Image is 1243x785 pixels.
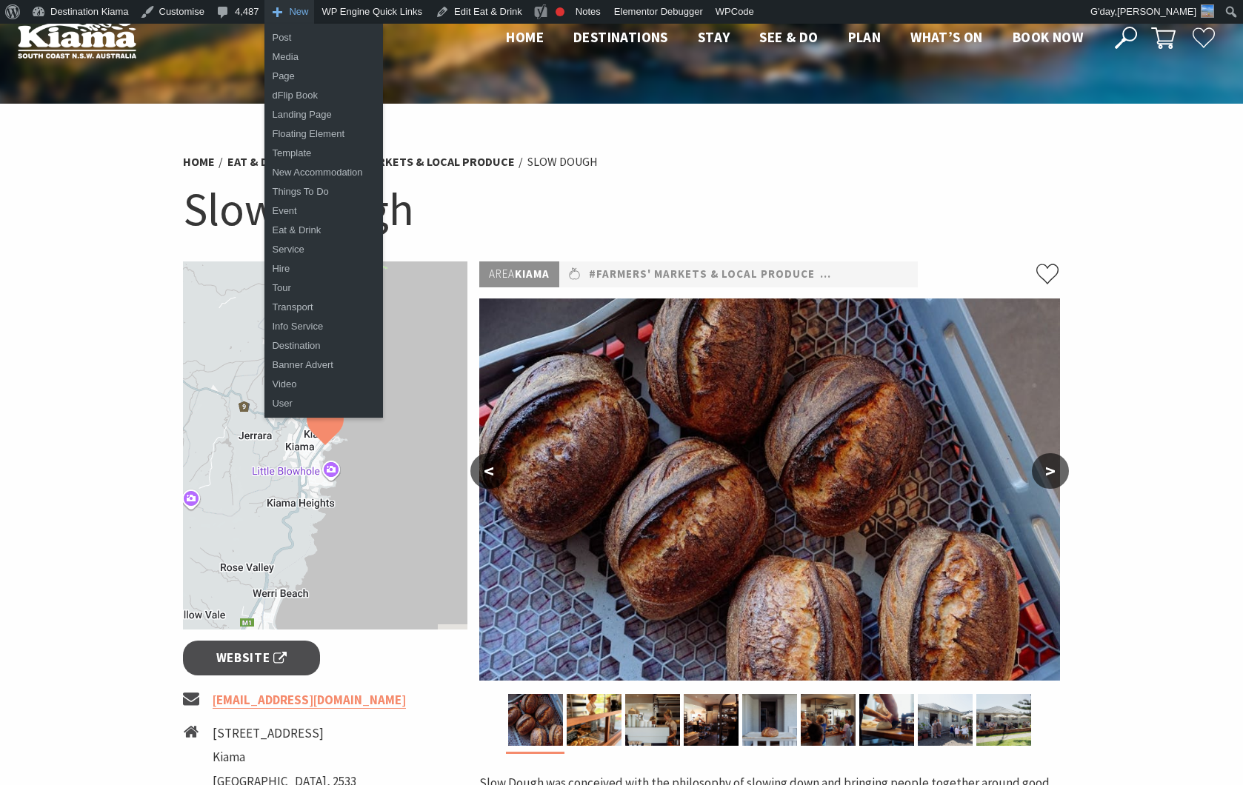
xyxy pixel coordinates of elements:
[742,694,797,746] img: Sour Dough Loaf
[573,28,668,46] span: Destinations
[1201,4,1214,18] img: 3-150x150.jpg
[264,86,383,105] a: dFlip Book
[264,394,383,413] a: User
[264,375,383,394] a: Video
[213,724,356,744] li: [STREET_ADDRESS]
[213,747,356,767] li: Kiama
[264,124,383,144] a: Floating Element
[183,179,1060,239] h1: Slow Dough
[264,278,383,298] a: Tour
[918,694,973,746] img: Outside cafe
[264,336,383,355] a: Destination
[264,105,383,124] a: Landing Page
[264,144,383,163] a: Template
[479,298,1061,681] img: Sour Dough Loafs
[1117,6,1196,17] span: [PERSON_NAME]
[508,694,563,746] img: Sour Dough Loafs
[589,265,815,284] a: #Farmers' Markets & Local Produce
[264,182,383,201] a: Things To Do
[491,26,1098,50] nav: Main Menu
[910,28,983,46] span: What’s On
[264,317,383,336] a: Info Service
[976,694,1031,746] img: Outside cafe
[801,694,856,746] img: Slow Dough Counter
[264,221,383,240] a: Eat & Drink
[684,694,739,746] img: Baker at work
[264,163,383,182] a: New Accommodation
[1013,28,1083,46] span: Book now
[183,641,320,675] a: Website
[527,153,598,172] li: Slow Dough
[216,648,287,668] span: Website
[625,694,680,746] img: Coffee at Slow Dough
[213,692,406,709] a: [EMAIL_ADDRESS][DOMAIN_NAME]
[307,154,515,170] a: Farmers' Markets & Local Produce
[759,28,818,46] span: See & Do
[489,267,515,281] span: Area
[848,28,882,46] span: Plan
[264,67,383,86] a: Page
[479,261,559,287] p: Kiama
[264,24,383,418] ul: New
[820,265,960,284] a: #Restaurants & Cafés
[227,154,295,170] a: Eat & Drink
[470,453,507,489] button: <
[264,201,383,221] a: Event
[698,28,730,46] span: Stay
[183,154,215,170] a: Home
[859,694,914,746] img: Making bread
[264,259,383,278] a: Hire
[556,7,564,16] div: Focus keyphrase not set
[264,28,383,47] a: Post
[264,298,383,317] a: Transport
[264,47,383,67] a: Media
[18,18,136,59] img: Kiama Logo
[506,28,544,46] span: Home
[264,355,383,375] a: Banner Advert
[264,240,383,259] a: Service
[567,694,621,746] img: Inside Slow Dough
[1032,453,1069,489] button: >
